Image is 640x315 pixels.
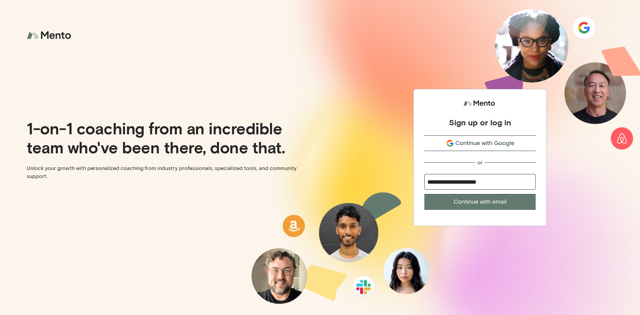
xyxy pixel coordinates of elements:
[27,119,315,156] p: 1-on-1 coaching from an incredible team who've been there, done that.
[477,159,483,166] div: or
[463,97,497,110] img: logo.svg
[455,139,514,148] span: Continue with Google
[27,27,73,44] img: logo
[27,164,315,180] p: Unlock your growth with personalized coaching from industry professionals, specialized tools, and...
[424,194,536,210] button: Continue with email
[424,135,536,151] button: Continue with Google
[449,117,511,127] div: Sign up or log in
